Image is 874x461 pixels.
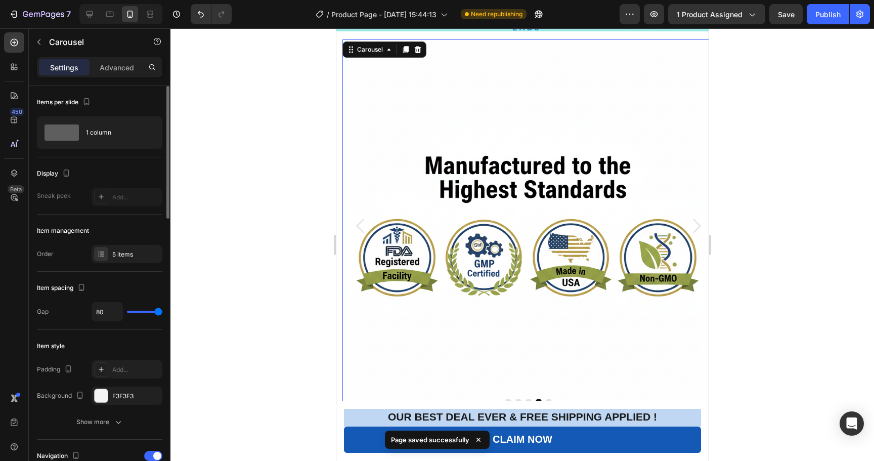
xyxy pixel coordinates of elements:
div: Add... [112,365,160,374]
div: Carousel [19,17,49,26]
button: 7 [4,4,75,24]
button: Carousel Next Arrow [341,179,378,216]
div: Publish [815,9,841,20]
iframe: Design area [336,28,709,461]
div: Items per slide [37,96,93,109]
div: Item style [37,342,65,351]
div: Order [37,249,54,259]
div: 5 items [112,250,160,259]
button: Dot [179,370,185,376]
div: Background [37,389,86,403]
span: 1 product assigned [677,9,742,20]
img: gempages_581239761960698798-f1e65485-bcb7-489a-880b-dab71d37596c.png [6,11,378,384]
p: Carousel [49,36,135,48]
div: Item spacing [37,281,88,295]
div: Item management [37,226,89,235]
div: 450 [10,108,24,116]
div: F3F3F3 [112,392,160,401]
button: Dot [199,370,205,376]
button: Dot [189,370,195,376]
button: 1 product assigned [668,4,765,24]
p: 7 [66,8,71,20]
p: Page saved successfully [391,435,469,445]
div: Display [37,167,72,181]
div: Beta [8,185,24,193]
button: Dot [169,370,175,376]
div: Padding [37,363,74,376]
span: Need republishing [471,10,522,19]
button: Save [769,4,803,24]
div: Open Intercom Messenger [840,411,864,436]
div: Sneak peek [37,191,71,200]
div: Show more [76,417,123,427]
p: Advanced [100,62,134,73]
span: / [327,9,329,20]
span: Save [778,10,795,19]
p: Settings [50,62,78,73]
button: Publish [807,4,849,24]
span: Product Page - [DATE] 15:44:13 [331,9,436,20]
div: Undo/Redo [191,4,232,24]
input: Auto [92,303,122,321]
button: Dot [209,370,215,376]
button: Show more [37,413,162,431]
div: Gap [37,307,49,316]
div: 1 column [86,121,148,144]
